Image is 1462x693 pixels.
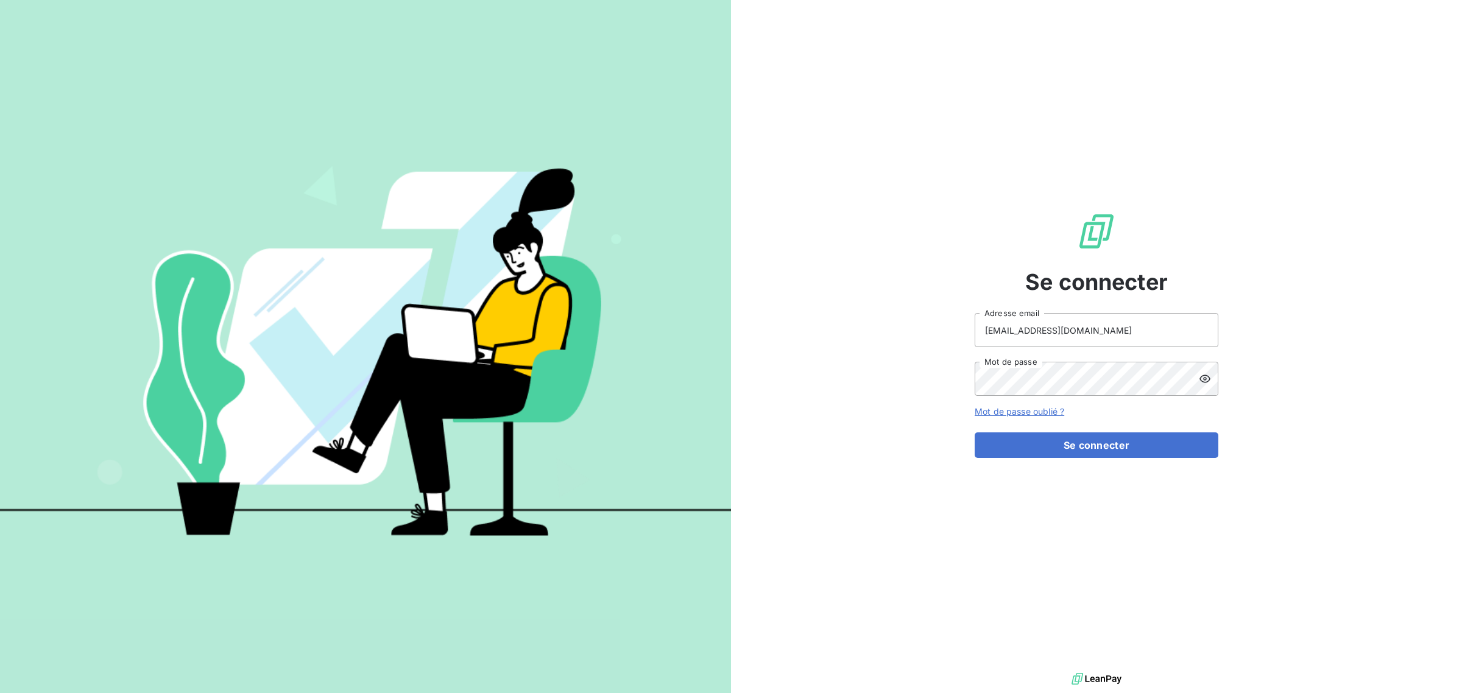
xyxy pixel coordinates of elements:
[975,406,1064,417] a: Mot de passe oublié ?
[975,432,1218,458] button: Se connecter
[1077,212,1116,251] img: Logo LeanPay
[1025,266,1168,298] span: Se connecter
[1072,670,1121,688] img: logo
[975,313,1218,347] input: placeholder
